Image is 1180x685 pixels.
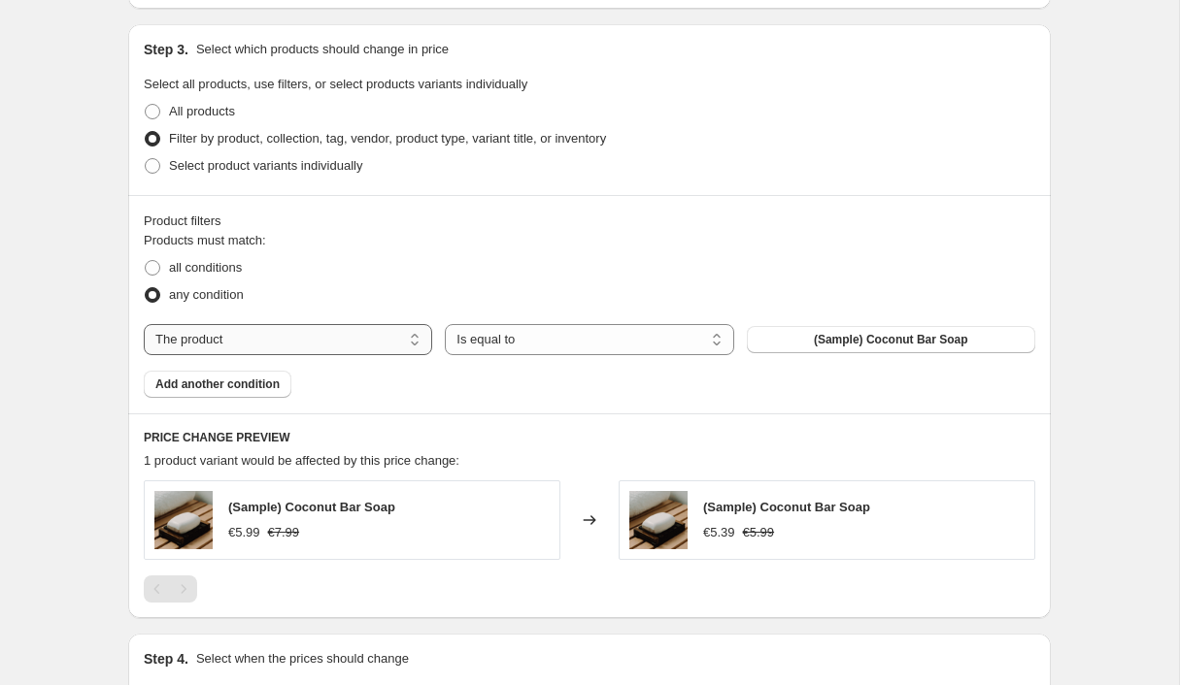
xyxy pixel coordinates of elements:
div: €5.99 [228,523,260,542]
h2: Step 4. [144,649,188,669]
span: Add another condition [155,376,280,392]
img: soap-image-1_80x.png [629,491,688,549]
span: Select all products, use filters, or select products variants individually [144,77,527,91]
strike: €7.99 [268,523,300,542]
div: Product filters [144,212,1035,231]
span: (Sample) Coconut Bar Soap [228,500,395,514]
h6: PRICE CHANGE PREVIEW [144,430,1035,445]
span: any condition [169,287,244,302]
span: Products must match: [144,233,266,247]
span: Filter by product, collection, tag, vendor, product type, variant title, or inventory [169,131,606,146]
span: all conditions [169,260,242,275]
div: €5.39 [703,523,735,542]
img: soap-image-1_80x.png [154,491,213,549]
span: All products [169,104,235,118]
span: 1 product variant would be affected by this price change: [144,453,459,468]
span: Select product variants individually [169,158,362,173]
p: Select when the prices should change [196,649,409,669]
button: (Sample) Coconut Bar Soap [747,326,1035,353]
span: (Sample) Coconut Bar Soap [814,332,968,347]
p: Select which products should change in price [196,40,449,59]
button: Add another condition [144,371,291,398]
h2: Step 3. [144,40,188,59]
span: (Sample) Coconut Bar Soap [703,500,870,514]
strike: €5.99 [743,523,775,542]
nav: Pagination [144,575,197,603]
